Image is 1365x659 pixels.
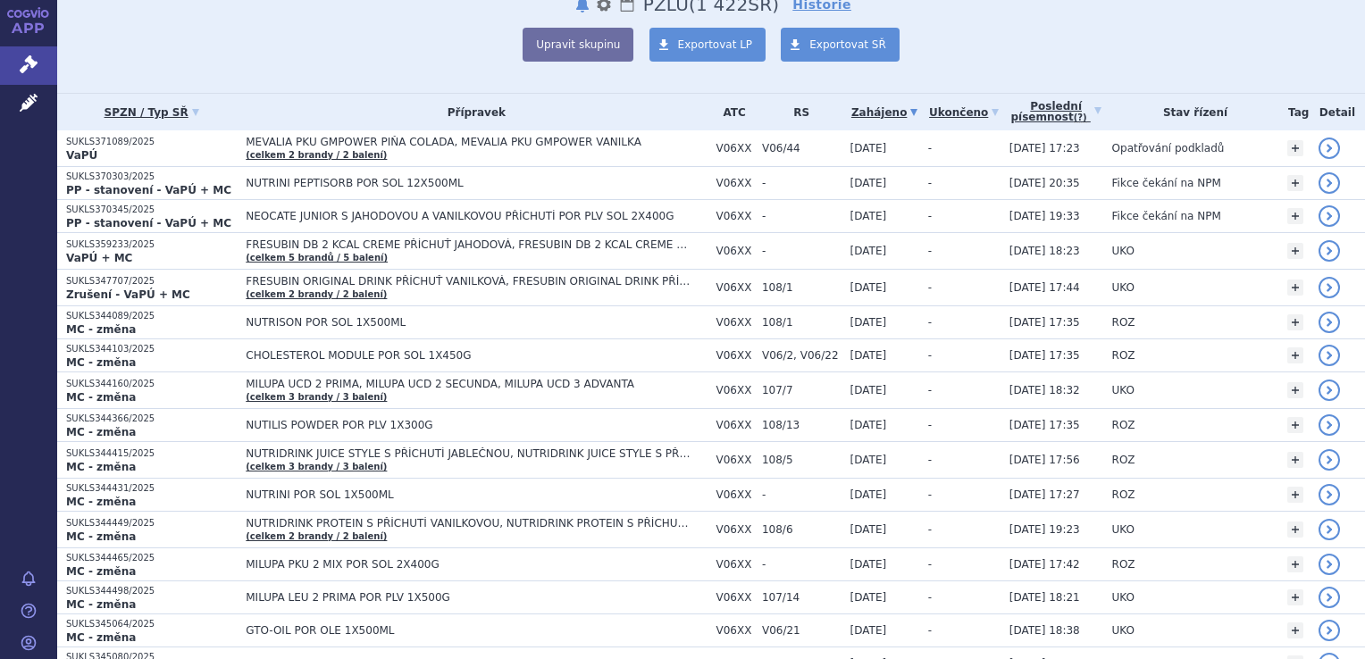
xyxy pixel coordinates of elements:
[850,349,887,362] span: [DATE]
[928,384,932,396] span: -
[1287,208,1303,224] a: +
[1310,94,1365,130] th: Detail
[1009,558,1080,571] span: [DATE] 17:42
[928,591,932,604] span: -
[678,38,753,51] span: Exportovat LP
[1319,345,1340,366] a: detail
[762,384,842,396] span: 107/7
[1319,620,1340,641] a: detail
[246,624,692,637] span: GTO-OIL POR OLE 1X500ML
[850,210,887,222] span: [DATE]
[781,28,900,62] a: Exportovat SŘ
[716,454,753,466] span: V06XX
[1009,488,1080,501] span: [DATE] 17:27
[1287,314,1303,330] a: +
[66,323,136,336] strong: MC - změna
[66,461,136,473] strong: MC - změna
[850,624,887,637] span: [DATE]
[246,289,387,299] a: (celkem 2 brandy / 2 balení)
[850,384,887,396] span: [DATE]
[1319,414,1340,436] a: detail
[246,591,692,604] span: MILUPA LEU 2 PRIMA POR PLV 1X500G
[1112,210,1221,222] span: Fikce čekání na NPM
[850,591,887,604] span: [DATE]
[66,413,237,425] p: SUKLS344366/2025
[246,316,692,329] span: NUTRISON POR SOL 1X500ML
[762,624,842,637] span: V06/21
[928,488,932,501] span: -
[850,142,887,154] span: [DATE]
[928,210,932,222] span: -
[850,454,887,466] span: [DATE]
[1319,519,1340,540] a: detail
[66,171,237,183] p: SUKLS370303/2025
[850,523,887,536] span: [DATE]
[1287,140,1303,156] a: +
[716,384,753,396] span: V06XX
[762,454,842,466] span: 108/5
[1287,279,1303,296] a: +
[246,378,692,390] span: MILUPA UCD 2 PRIMA, MILUPA UCD 2 SECUNDA, MILUPA UCD 3 ADVANTA
[716,316,753,329] span: V06XX
[1009,384,1080,396] span: [DATE] 18:32
[928,245,932,257] span: -
[762,177,842,189] span: -
[1009,419,1080,431] span: [DATE] 17:35
[1112,177,1221,189] span: Fikce čekání na NPM
[1287,417,1303,433] a: +
[762,316,842,329] span: 108/1
[762,349,842,362] span: V06/2, V06/22
[928,419,932,431] span: -
[1287,622,1303,638] a: +
[762,488,842,501] span: -
[1009,142,1080,154] span: [DATE] 17:23
[1112,454,1135,466] span: ROZ
[928,558,932,571] span: -
[66,391,136,404] strong: MC - změna
[1319,205,1340,227] a: detail
[246,253,388,263] a: (celkem 5 brandů / 5 balení)
[716,558,753,571] span: V06XX
[246,531,387,541] a: (celkem 2 brandy / 2 balení)
[1009,177,1080,189] span: [DATE] 20:35
[66,565,136,578] strong: MC - změna
[762,591,842,604] span: 107/14
[66,100,237,125] a: SPZN / Typ SŘ
[1319,554,1340,575] a: detail
[716,142,753,154] span: V06XX
[1009,454,1080,466] span: [DATE] 17:56
[716,591,753,604] span: V06XX
[66,530,136,543] strong: MC - změna
[246,177,692,189] span: NUTRINI PEPTISORB POR SOL 12X500ML
[1009,523,1080,536] span: [DATE] 19:23
[850,177,887,189] span: [DATE]
[66,447,237,460] p: SUKLS344415/2025
[66,204,237,216] p: SUKLS370345/2025
[850,100,919,125] a: Zahájeno
[246,275,692,288] span: FRESUBIN ORIGINAL DRINK PŘÍCHUŤ VANILKOVÁ, FRESUBIN ORIGINAL DRINK PŘÍCHUŤ ČOKOLÁDOVÁ
[716,488,753,501] span: V06XX
[1009,94,1103,130] a: Poslednípísemnost(?)
[1112,624,1135,637] span: UKO
[246,238,692,251] span: FRESUBIN DB 2 KCAL CREME PŘÍCHUŤ JAHODOVÁ, FRESUBIN DB 2 KCAL CREME PŘÍCHUŤ KAPUČÍNOVÁ, FRESUBIN ...
[1112,349,1135,362] span: ROZ
[716,210,753,222] span: V06XX
[66,598,136,611] strong: MC - změna
[1112,384,1135,396] span: UKO
[1009,245,1080,257] span: [DATE] 18:23
[1287,452,1303,468] a: +
[850,488,887,501] span: [DATE]
[66,288,190,301] strong: Zrušení - VaPÚ + MC
[1287,487,1303,503] a: +
[762,558,842,571] span: -
[707,94,753,130] th: ATC
[716,281,753,294] span: V06XX
[716,523,753,536] span: V06XX
[928,281,932,294] span: -
[928,100,1001,125] a: Ukončeno
[1112,419,1135,431] span: ROZ
[850,281,887,294] span: [DATE]
[246,517,692,530] span: NUTRIDRINK PROTEIN S PŘÍCHUTÍ VANILKOVOU, NUTRIDRINK PROTEIN S PŘÍCHUTÍ ČOKOLÁDOVOU
[1287,347,1303,363] a: +
[246,488,692,501] span: NUTRINI POR SOL 1X500ML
